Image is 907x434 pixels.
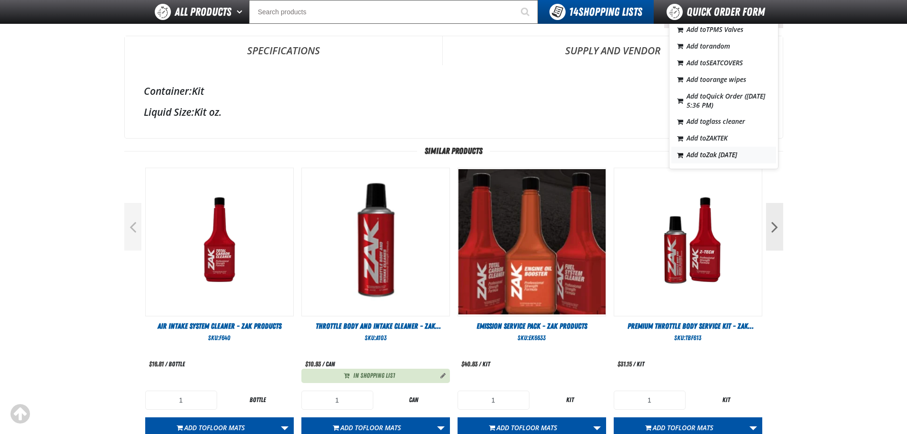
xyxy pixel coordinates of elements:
: View Details of the Throttle Body and Intake Cleaner - ZAK Products [302,168,449,316]
div: bottle [222,395,294,404]
span: Add to [687,117,745,126]
span: Add to [687,41,730,50]
div: kit [690,395,762,404]
span: Similar Products [417,146,490,156]
span: TBF613 [685,334,701,342]
button: Manage current product in the Shopping List [433,369,448,381]
span: FLOOR MATS [363,423,401,432]
span: $10.93 [305,360,321,368]
img: Premium Throttle Body Service Kit - ZAK Products [614,168,762,316]
span: bottle [169,360,185,368]
button: Add toglass cleaner [671,114,776,131]
span: Add to [497,423,557,432]
button: Add toTPMS Valves [671,21,776,38]
span: Add to [340,423,401,432]
span: Add to [687,91,765,110]
span: Add to [687,75,746,84]
span: Quick Order ([DATE] 5:36 PM) [687,91,765,110]
a: Throttle Body and Intake Cleaner - ZAK Products [301,321,450,332]
input: Product Quantity [145,391,217,410]
span: A103 [376,334,387,342]
button: Add toZak [DATE] [671,147,776,163]
span: F640 [219,334,230,342]
span: FLOOR MATS [207,423,245,432]
span: FLOOR MATS [519,423,557,432]
label: Container: [144,84,192,98]
span: In Shopping List [353,371,395,380]
span: $40.83 [461,360,478,368]
: View Details of the Emission Service Pack - ZAK Products [458,168,606,316]
span: / [633,360,635,368]
button: Add torandom [671,38,776,55]
strong: 14 [569,5,578,19]
span: Add to [184,423,245,432]
input: Product Quantity [301,391,373,410]
span: kit [637,360,644,368]
span: Add to [687,25,743,34]
span: / [165,360,167,368]
span: / [322,360,324,368]
a: Premium Throttle Body Service Kit - ZAK Products [614,321,762,332]
: View Details of the Premium Throttle Body Service Kit - ZAK Products [614,168,762,316]
span: $16.81 [149,360,164,368]
button: Previous [124,203,141,251]
span: orange wipes [706,75,746,84]
span: Add to [687,150,737,159]
a: Specifications [125,36,442,65]
: View Details of the Air Intake System Cleaner - ZAK Products [146,168,293,316]
span: All Products [175,3,231,20]
div: SKU: [301,333,450,343]
span: / [479,360,481,368]
span: Add to [687,58,743,67]
div: can [378,395,450,404]
a: Air Intake System Cleaner - ZAK Products [145,321,294,332]
div: Kit oz. [144,105,764,119]
span: FLOOR MATS [675,423,713,432]
span: kit [482,360,490,368]
button: Add toZAKTEK [671,131,776,147]
span: Emission Service Pack - ZAK Products [477,322,587,331]
div: kit [534,395,606,404]
span: ZAKTEK [706,134,728,143]
span: TPMS Valves [706,25,743,34]
button: Add toSEATCOVERS [671,55,776,71]
span: can [326,360,335,368]
span: Zak [DATE] [706,150,737,159]
button: Add toorange wipes [671,71,776,88]
span: $31.15 [618,360,632,368]
button: Next [766,203,783,251]
img: Air Intake System Cleaner - ZAK Products [146,168,293,316]
div: Scroll to the top [10,404,30,424]
div: SKU: [614,333,762,343]
a: Emission Service Pack - ZAK Products [458,321,606,332]
span: Premium Throttle Body Service Kit - ZAK Products [628,322,754,341]
span: Add to [687,134,728,143]
img: Emission Service Pack - ZAK Products [458,168,606,316]
input: Product Quantity [614,391,686,410]
button: Add toQuick Order ([DATE] 5:36 PM) [671,88,776,114]
div: Kit [144,84,764,98]
span: Throttle Body and Intake Cleaner - ZAK Products [316,322,441,341]
label: Liquid Size: [144,105,194,119]
div: SKU: [458,333,606,343]
a: Supply and Vendor [443,36,783,65]
span: Air Intake System Cleaner - ZAK Products [158,322,281,331]
span: Shopping Lists [569,5,642,19]
span: SEATCOVERS [706,58,743,67]
div: SKU: [145,333,294,343]
span: glass cleaner [706,117,745,126]
input: Product Quantity [458,391,529,410]
span: random [706,41,730,50]
span: EK6633 [528,334,546,342]
span: Add to [653,423,713,432]
img: Throttle Body and Intake Cleaner - ZAK Products [302,168,449,316]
